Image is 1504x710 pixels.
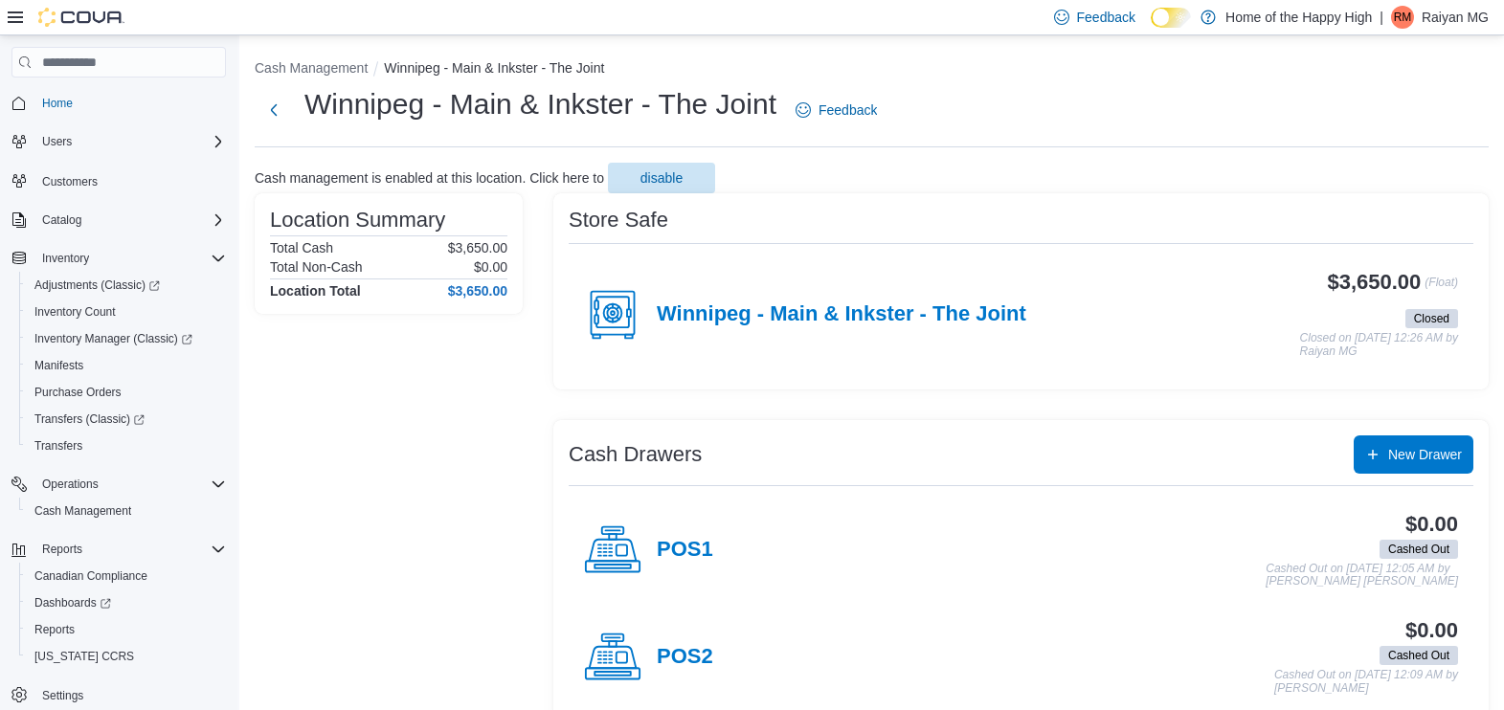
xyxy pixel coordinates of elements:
button: Inventory Count [19,299,234,325]
span: Cashed Out [1380,646,1458,665]
span: Feedback [1077,8,1135,27]
span: Canadian Compliance [34,568,147,584]
span: Users [42,134,72,149]
span: Settings [34,683,226,707]
div: Raiyan MG [1391,6,1414,29]
p: Cash management is enabled at this location. Click here to [255,170,604,186]
button: Cash Management [255,60,368,76]
button: Users [34,130,79,153]
p: Home of the Happy High [1225,6,1372,29]
span: Inventory Count [34,304,116,320]
span: Inventory Manager (Classic) [34,331,192,346]
a: Feedback [788,91,885,129]
span: Operations [34,473,226,496]
p: | [1380,6,1383,29]
button: Reports [34,538,90,561]
span: Reports [34,622,75,637]
p: Cashed Out on [DATE] 12:09 AM by [PERSON_NAME] [1274,669,1458,695]
span: Home [34,91,226,115]
span: Inventory [34,247,226,270]
a: Adjustments (Classic) [27,274,168,297]
h3: Location Summary [270,209,445,232]
a: Home [34,92,80,115]
a: [US_STATE] CCRS [27,645,142,668]
a: Cash Management [27,499,139,522]
span: Customers [34,168,226,192]
a: Customers [34,170,105,193]
span: Cash Management [27,499,226,522]
span: Catalog [34,209,226,232]
button: Operations [4,471,234,498]
span: Washington CCRS [27,645,226,668]
span: Catalog [42,212,81,228]
button: disable [608,163,715,193]
span: Home [42,96,73,111]
span: Adjustments (Classic) [34,277,160,293]
span: Cash Management [34,503,131,519]
button: Users [4,128,234,155]
h3: $0.00 [1405,513,1458,536]
a: Settings [34,684,91,707]
span: Dashboards [34,595,111,610]
span: Cashed Out [1388,647,1449,664]
h4: Winnipeg - Main & Inkster - The Joint [657,302,1026,327]
span: Closed [1405,309,1458,328]
img: Cova [38,8,124,27]
span: Dashboards [27,591,226,614]
span: Settings [42,688,83,703]
h3: $0.00 [1405,619,1458,642]
a: Adjustments (Classic) [19,272,234,299]
span: Manifests [34,358,83,373]
button: Manifests [19,352,234,379]
a: Transfers (Classic) [19,406,234,433]
a: Reports [27,618,82,641]
span: Operations [42,477,99,492]
span: New Drawer [1388,445,1462,464]
button: Next [255,91,293,129]
span: Transfers (Classic) [27,408,226,431]
h3: Store Safe [569,209,668,232]
span: Transfers (Classic) [34,411,145,427]
p: (Float) [1425,271,1458,305]
span: Reports [34,538,226,561]
span: [US_STATE] CCRS [34,649,134,664]
span: Inventory [42,251,89,266]
button: New Drawer [1354,435,1473,474]
button: Customers [4,166,234,194]
button: [US_STATE] CCRS [19,643,234,670]
h3: Cash Drawers [569,443,702,466]
span: Dark Mode [1151,28,1152,29]
nav: An example of EuiBreadcrumbs [255,58,1489,81]
a: Canadian Compliance [27,565,155,588]
span: disable [640,168,683,188]
button: Catalog [34,209,89,232]
a: Dashboards [19,589,234,616]
button: Reports [4,536,234,563]
span: Adjustments (Classic) [27,274,226,297]
a: Inventory Manager (Classic) [27,327,200,350]
h4: POS2 [657,645,713,670]
h4: POS1 [657,538,713,563]
button: Cash Management [19,498,234,524]
span: Cashed Out [1380,540,1458,559]
span: Purchase Orders [34,385,122,400]
h3: $3,650.00 [1328,271,1422,294]
button: Inventory [34,247,97,270]
h1: Winnipeg - Main & Inkster - The Joint [304,85,776,123]
span: Purchase Orders [27,381,226,404]
span: Customers [42,174,98,189]
button: Settings [4,681,234,709]
span: Transfers [27,434,226,457]
h6: Total Non-Cash [270,259,363,275]
a: Dashboards [27,591,119,614]
a: Transfers [27,434,90,457]
button: Operations [34,473,106,496]
a: Transfers (Classic) [27,408,152,431]
a: Purchase Orders [27,381,129,404]
span: Users [34,130,226,153]
button: Purchase Orders [19,379,234,406]
button: Catalog [4,207,234,233]
p: Cashed Out on [DATE] 12:05 AM by [PERSON_NAME] [PERSON_NAME] [1266,563,1458,588]
span: Closed [1414,310,1449,327]
p: Closed on [DATE] 12:26 AM by Raiyan MG [1300,332,1458,358]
